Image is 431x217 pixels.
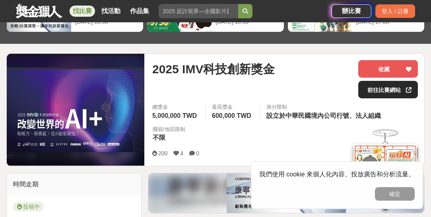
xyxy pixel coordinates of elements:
[153,134,165,141] span: 不限
[158,150,167,156] span: 200
[13,202,44,211] span: 投稿中
[266,103,383,111] div: 身分限制
[152,103,199,111] span: 總獎金
[227,173,346,213] img: c50a62b6-2858-4067-87c4-47b9904c1966.png
[375,187,415,201] button: 確定
[375,4,415,18] div: 登入 / 註冊
[259,171,415,178] span: 我們使用 cookie 來個人化內容、投放廣告和分析流量。
[196,150,199,156] span: 0
[7,67,144,152] img: Cover Image
[353,144,417,197] img: d2146d9a-e6f6-4337-9592-8cefde37ba6b.png
[152,112,197,119] span: 5,000,000 TWD
[266,112,381,119] span: 設立於中華民國境內公司行號、法人組織
[152,60,275,78] span: 2025 IMV科技創新獎金
[180,150,183,156] span: 4
[212,112,251,119] span: 600,000 TWD
[7,173,141,195] div: 時間走期
[358,60,418,78] button: 收藏
[153,125,185,133] div: 國籍/地區限制
[127,6,152,17] a: 作品集
[159,4,238,18] input: 2025 反詐視界—全國影片競賽
[212,103,253,111] span: 最高獎金
[70,6,95,17] a: 找比賽
[98,6,124,17] a: 找活動
[358,81,418,98] a: 前往比賽網站
[332,4,371,18] a: 辦比賽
